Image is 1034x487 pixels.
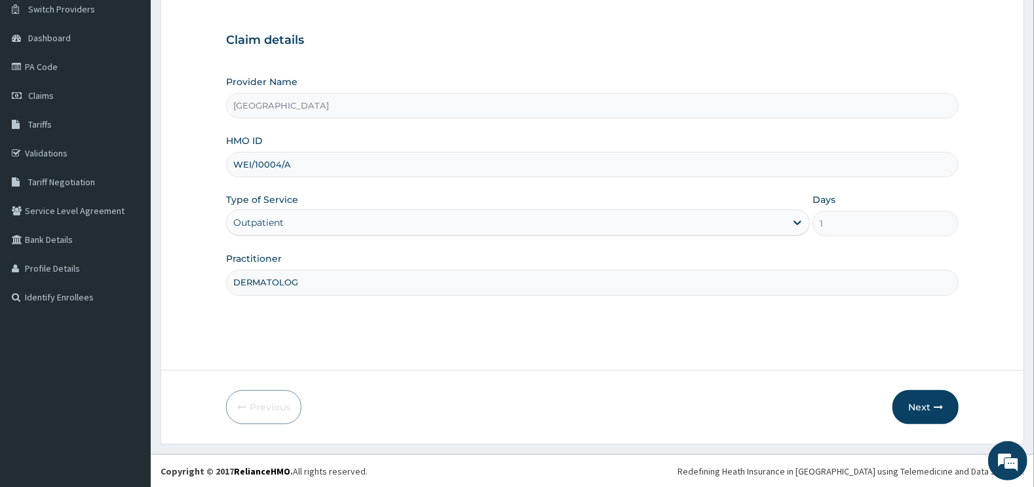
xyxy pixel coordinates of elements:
[28,176,95,188] span: Tariff Negotiation
[226,33,959,48] h3: Claim details
[226,252,282,265] label: Practitioner
[226,193,298,206] label: Type of Service
[233,216,284,229] div: Outpatient
[28,32,71,44] span: Dashboard
[226,134,263,147] label: HMO ID
[226,75,297,88] label: Provider Name
[892,390,959,424] button: Next
[234,465,290,477] a: RelianceHMO
[28,90,54,101] span: Claims
[28,3,95,15] span: Switch Providers
[161,465,293,477] strong: Copyright © 2017 .
[678,465,1024,478] div: Redefining Heath Insurance in [GEOGRAPHIC_DATA] using Telemedicine and Data Science!
[226,270,959,295] input: Enter Name
[226,390,301,424] button: Previous
[813,193,835,206] label: Days
[28,118,52,130] span: Tariffs
[226,152,959,177] input: Enter HMO ID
